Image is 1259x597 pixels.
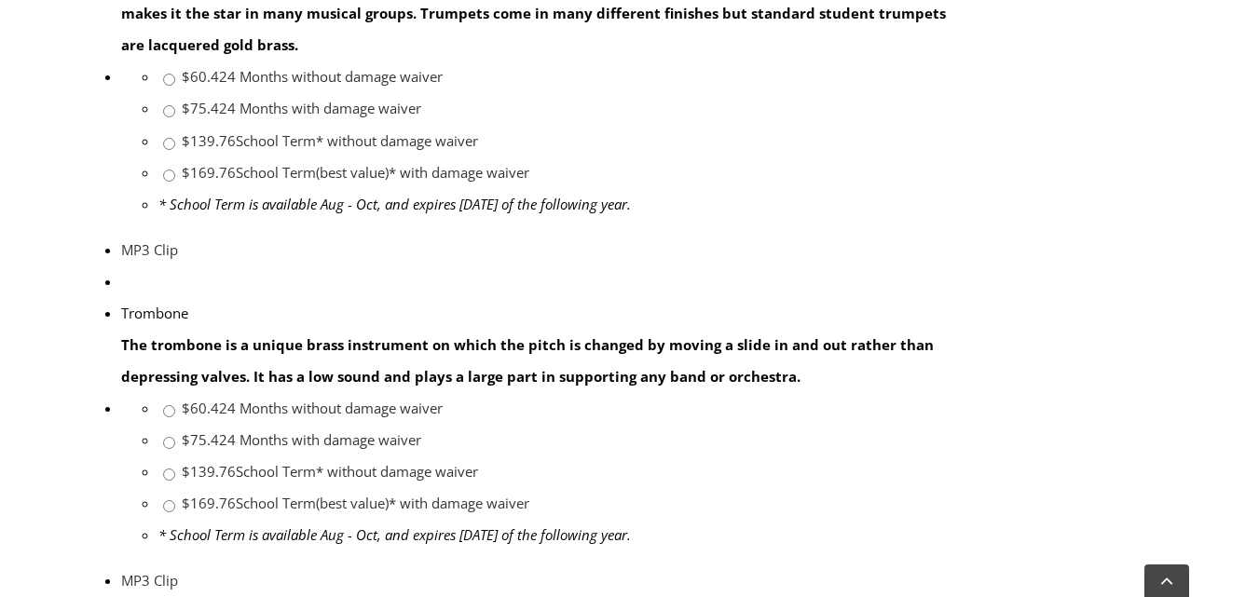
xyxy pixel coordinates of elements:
[182,67,443,86] a: $60.424 Months without damage waiver
[182,67,227,86] span: $60.42
[182,494,529,512] a: $169.76School Term(best value)* with damage waiver
[121,571,178,590] a: MP3 Clip
[182,494,236,512] span: $169.76
[121,335,934,386] strong: The trombone is a unique brass instrument on which the pitch is changed by moving a slide in and ...
[182,163,529,182] a: $169.76School Term(best value)* with damage waiver
[121,240,178,259] a: MP3 Clip
[182,399,227,417] span: $60.42
[182,430,421,449] a: $75.424 Months with damage waiver
[182,131,478,150] a: $139.76School Term* without damage waiver
[182,462,236,481] span: $139.76
[182,430,227,449] span: $75.42
[121,297,948,329] div: Trombone
[182,131,236,150] span: $139.76
[182,99,227,117] span: $75.42
[182,399,443,417] a: $60.424 Months without damage waiver
[182,163,236,182] span: $169.76
[182,99,421,117] a: $75.424 Months with damage waiver
[182,462,478,481] a: $139.76School Term* without damage waiver
[158,195,631,213] em: * School Term is available Aug - Oct, and expires [DATE] of the following year.
[158,525,631,544] em: * School Term is available Aug - Oct, and expires [DATE] of the following year.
